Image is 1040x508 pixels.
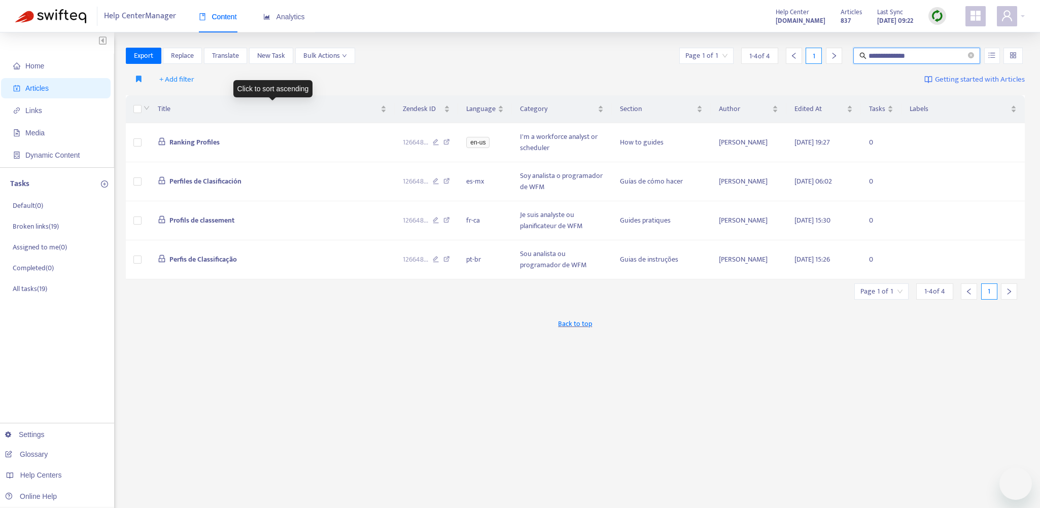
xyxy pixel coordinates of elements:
span: New Task [257,50,285,61]
td: [PERSON_NAME] [711,240,786,279]
td: 0 [861,240,902,279]
p: Tasks [10,178,29,190]
span: Media [25,129,45,137]
span: 126648 ... [403,176,428,187]
p: Default ( 0 ) [13,200,43,211]
span: Perfis de Classificação [169,253,237,265]
span: Back to top [558,318,592,329]
th: Title [150,95,395,123]
span: left [790,52,798,59]
strong: [DATE] 09:22 [877,15,913,26]
span: Articles [841,7,862,18]
span: Category [520,103,595,115]
div: 1 [981,283,997,300]
span: Home [25,62,44,70]
span: Getting started with Articles [935,74,1025,86]
span: Dynamic Content [25,151,80,159]
th: Tasks [861,95,902,123]
span: lock [158,255,166,263]
span: left [965,288,973,295]
span: right [1006,288,1013,295]
td: How to guides [612,123,711,162]
button: unordered-list [984,48,1000,64]
th: Labels [902,95,1025,123]
td: Guides pratiques [612,201,711,240]
span: close-circle [968,52,974,58]
span: 1 - 4 of 4 [924,286,945,297]
p: Assigned to me ( 0 ) [13,242,67,252]
span: + Add filter [159,74,194,86]
th: Category [512,95,611,123]
span: Section [620,103,695,115]
span: Links [25,106,42,115]
span: close-circle [968,51,974,61]
span: Labels [910,103,1009,115]
span: Tasks [869,103,885,115]
p: All tasks ( 19 ) [13,283,47,294]
span: Ranking Profiles [169,136,220,148]
span: Articles [25,84,49,92]
span: 1 - 4 of 4 [749,51,770,61]
span: lock [158,137,166,146]
span: en-us [466,137,490,148]
td: Sou analista ou programador de WFM [512,240,611,279]
td: [PERSON_NAME] [711,201,786,240]
p: Completed ( 0 ) [13,263,54,273]
span: Content [199,13,237,21]
td: 0 [861,123,902,162]
th: Language [458,95,512,123]
td: I'm a workforce analyst or scheduler [512,123,611,162]
button: Export [126,48,161,64]
span: plus-circle [101,180,108,188]
td: Je suis analyste ou planificateur de WFM [512,201,611,240]
span: Export [134,50,153,61]
span: Perfiles de Clasificación [169,175,241,187]
strong: 837 [841,15,851,26]
span: down [342,53,347,58]
span: Translate [212,50,239,61]
td: Soy analista o programador de WFM [512,162,611,201]
span: Edited At [794,103,845,115]
span: Help Center Manager [104,7,176,26]
span: [DATE] 06:02 [794,175,832,187]
span: Zendesk ID [403,103,442,115]
span: Author [719,103,770,115]
span: search [859,52,866,59]
span: book [199,13,206,20]
span: 126648 ... [403,137,428,148]
span: Analytics [263,13,305,21]
span: Bulk Actions [303,50,347,61]
a: Getting started with Articles [924,71,1025,88]
td: 0 [861,201,902,240]
span: unordered-list [988,52,995,59]
button: Translate [204,48,247,64]
span: Title [158,103,378,115]
a: [DOMAIN_NAME] [776,15,825,26]
span: down [144,105,150,111]
span: Help Center [776,7,809,18]
th: Edited At [786,95,861,123]
img: Swifteq [15,9,86,23]
iframe: Button to launch messaging window [999,467,1032,500]
td: fr-ca [458,201,512,240]
a: Settings [5,430,45,439]
div: Click to sort ascending [233,80,313,97]
div: 1 [806,48,822,64]
a: Glossary [5,450,48,458]
span: Replace [171,50,194,61]
th: Section [612,95,711,123]
span: 126648 ... [403,215,428,226]
span: area-chart [263,13,270,20]
span: home [13,62,20,69]
span: right [830,52,838,59]
td: pt-br [458,240,512,279]
td: [PERSON_NAME] [711,123,786,162]
span: [DATE] 15:30 [794,214,830,226]
span: appstore [969,10,982,22]
span: 126648 ... [403,254,428,265]
span: [DATE] 19:27 [794,136,830,148]
span: lock [158,215,166,224]
span: Profils de classement [169,214,234,226]
td: Guías de cómo hacer [612,162,711,201]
